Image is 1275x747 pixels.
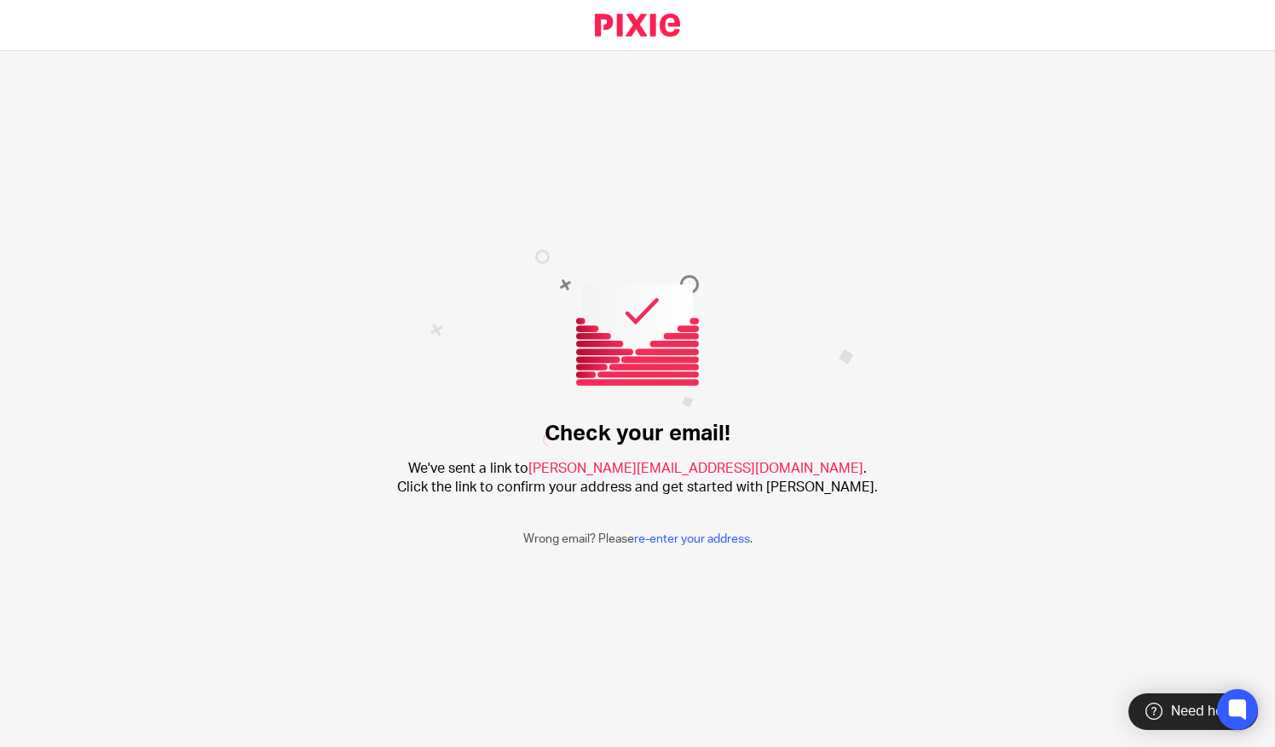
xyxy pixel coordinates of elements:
h1: Check your email! [545,421,730,447]
div: Need help? [1128,693,1258,730]
a: re-enter your address [634,533,750,545]
h2: We've sent a link to . Click the link to confirm your address and get started with [PERSON_NAME]. [397,460,878,497]
img: Confirm email image [430,250,854,446]
p: Wrong email? Please . [523,531,753,548]
span: [PERSON_NAME][EMAIL_ADDRESS][DOMAIN_NAME] [528,462,863,475]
